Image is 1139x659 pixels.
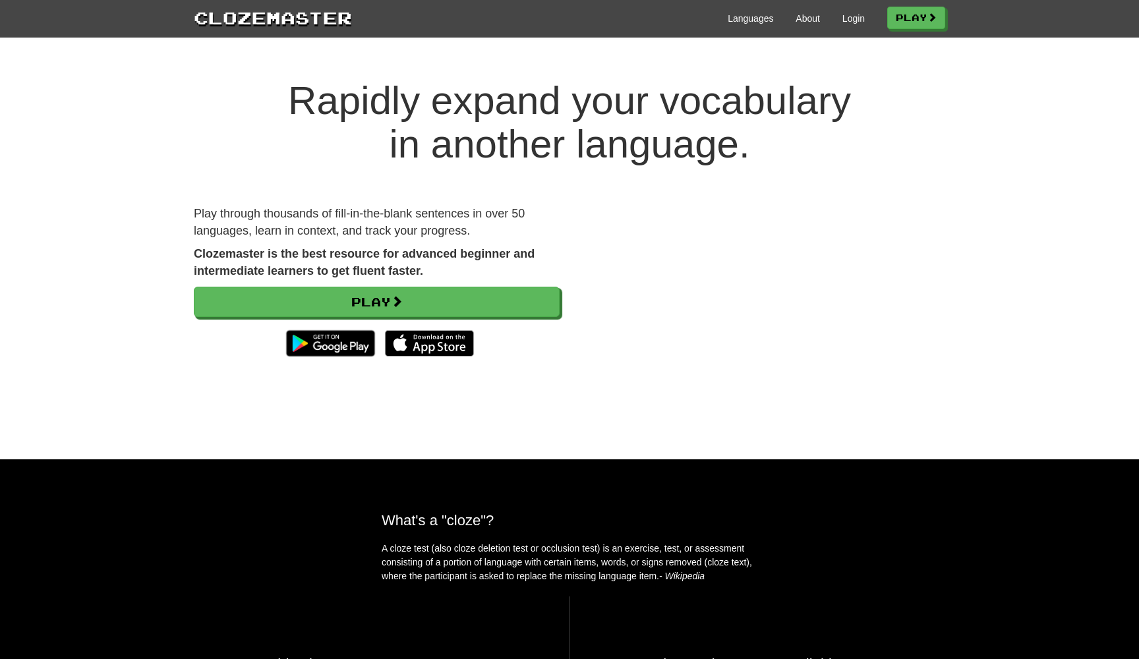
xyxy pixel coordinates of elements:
[842,12,865,25] a: Login
[279,324,382,363] img: Get it on Google Play
[728,12,773,25] a: Languages
[194,206,560,239] p: Play through thousands of fill-in-the-blank sentences in over 50 languages, learn in context, and...
[194,5,352,30] a: Clozemaster
[796,12,820,25] a: About
[385,330,474,357] img: Download_on_the_App_Store_Badge_US-UK_135x40-25178aeef6eb6b83b96f5f2d004eda3bffbb37122de64afbaef7...
[887,7,945,29] a: Play
[659,571,705,581] em: - Wikipedia
[194,287,560,317] a: Play
[382,542,757,583] p: A cloze test (also cloze deletion test or occlusion test) is an exercise, test, or assessment con...
[194,247,535,277] strong: Clozemaster is the best resource for advanced beginner and intermediate learners to get fluent fa...
[382,512,757,529] h2: What's a "cloze"?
